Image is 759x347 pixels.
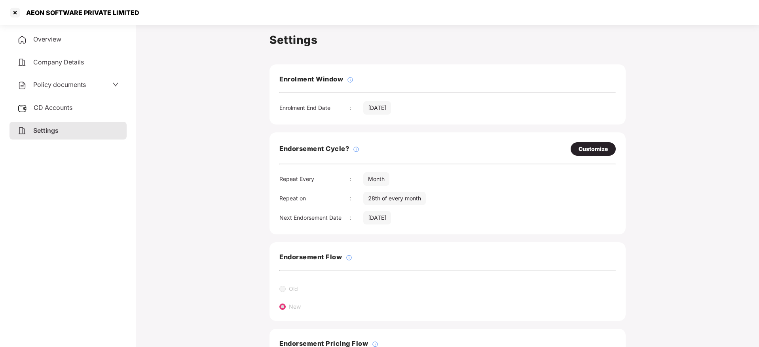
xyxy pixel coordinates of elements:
[347,77,353,83] img: svg+xml;base64,PHN2ZyBpZD0iSW5mb18tXzMyeDMyIiBkYXRhLW5hbWU9IkluZm8gLSAzMngzMiIgeG1sbnM9Imh0dHA6Ly...
[279,194,349,203] div: Repeat on
[17,104,27,113] img: svg+xml;base64,PHN2ZyB3aWR0aD0iMjUiIGhlaWdodD0iMjQiIHZpZXdCb3g9IjAgMCAyNSAyNCIgZmlsbD0ibm9uZSIgeG...
[17,58,27,67] img: svg+xml;base64,PHN2ZyB4bWxucz0iaHR0cDovL3d3dy53My5vcmcvMjAwMC9zdmciIHdpZHRoPSIyNCIgaGVpZ2h0PSIyNC...
[269,31,626,49] h1: Settings
[363,172,389,186] div: Month
[349,104,363,112] div: :
[17,81,27,90] img: svg+xml;base64,PHN2ZyB4bWxucz0iaHR0cDovL3d3dy53My5vcmcvMjAwMC9zdmciIHdpZHRoPSIyNCIgaGVpZ2h0PSIyNC...
[279,104,349,112] div: Enrolment End Date
[346,255,352,261] img: svg+xml;base64,PHN2ZyBpZD0iSW5mb18tXzMyeDMyIiBkYXRhLW5hbWU9IkluZm8gLSAzMngzMiIgeG1sbnM9Imh0dHA6Ly...
[579,145,608,153] div: Customize
[17,126,27,136] img: svg+xml;base64,PHN2ZyB4bWxucz0iaHR0cDovL3d3dy53My5vcmcvMjAwMC9zdmciIHdpZHRoPSIyNCIgaGVpZ2h0PSIyNC...
[33,126,59,134] span: Settings
[17,35,27,45] img: svg+xml;base64,PHN2ZyB4bWxucz0iaHR0cDovL3d3dy53My5vcmcvMjAwMC9zdmciIHdpZHRoPSIyNCIgaGVpZ2h0PSIyNC...
[279,175,349,183] div: Repeat Every
[353,146,359,153] img: svg+xml;base64,PHN2ZyBpZD0iSW5mb18tXzMyeDMyIiBkYXRhLW5hbWU9IkluZm8gLSAzMngzMiIgeG1sbnM9Imh0dHA6Ly...
[349,213,363,222] div: :
[289,303,301,310] label: New
[349,194,363,203] div: :
[279,213,349,222] div: Next Endorsement Date
[289,285,298,292] label: Old
[363,101,391,115] div: [DATE]
[279,74,343,85] h3: Enrolment Window
[33,58,84,66] span: Company Details
[349,175,363,183] div: :
[279,252,342,262] h3: Endorsement Flow
[34,104,72,111] span: CD Accounts
[363,192,426,205] div: 28th of every month
[363,211,391,224] div: [DATE]
[112,81,119,88] span: down
[33,35,61,43] span: Overview
[33,81,86,89] span: Policy documents
[279,144,349,154] h3: Endorsement Cycle?
[21,9,139,17] div: AEON SOFTWARE PRIVATE LIMITED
